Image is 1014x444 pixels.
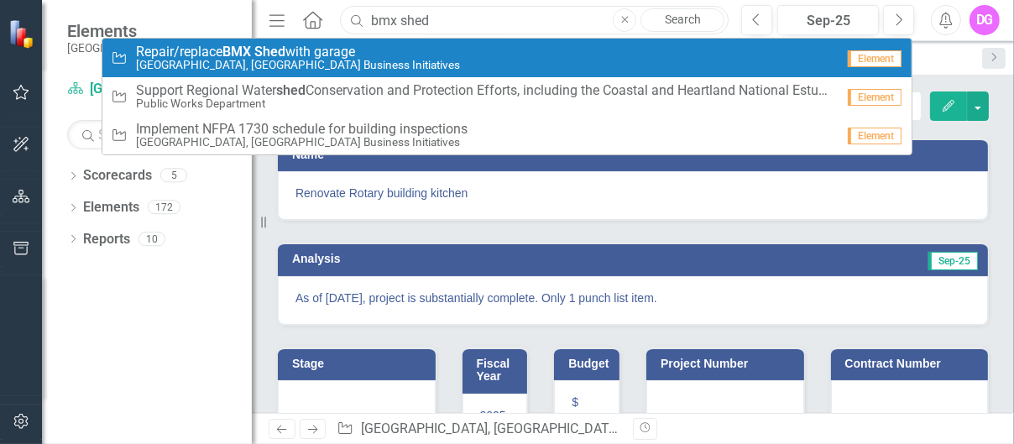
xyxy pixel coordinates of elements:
a: Reports [83,230,130,249]
span: Implement NFPA 1730 schedule for building inspections [136,122,468,137]
span: Sep-25 [928,252,978,270]
button: DG [970,5,1000,35]
small: [GEOGRAPHIC_DATA] [67,41,177,55]
img: ClearPoint Strategy [8,19,38,49]
a: Elements [83,198,139,217]
div: Sep-25 [783,11,873,31]
div: 5 [160,169,187,183]
div: 172 [148,201,180,215]
span: Elements [67,21,177,41]
strong: shed [276,82,306,98]
a: [GEOGRAPHIC_DATA], [GEOGRAPHIC_DATA] Business Initiatives [67,80,235,99]
span: Support Regional Water Conservation and Protection Efforts, including the Coastal and Heartland N... [136,83,835,98]
span: Element [848,50,902,67]
a: [GEOGRAPHIC_DATA], [GEOGRAPHIC_DATA] Business Initiatives [361,420,738,436]
span: Repair/replace with garage [136,44,460,60]
small: [GEOGRAPHIC_DATA], [GEOGRAPHIC_DATA] Business Initiatives [136,136,468,149]
span: 2025 [480,409,506,422]
a: Support Regional WatershedConservation and Protection Efforts, including the Coastal and Heartlan... [102,77,912,116]
h3: Contract Number [845,358,980,370]
span: Element [848,128,902,144]
span: $ 50,000.00 [572,395,601,442]
small: Public Works Department [136,97,835,110]
small: [GEOGRAPHIC_DATA], [GEOGRAPHIC_DATA] Business Initiatives [136,59,460,71]
a: Implement NFPA 1730 schedule for building inspections[GEOGRAPHIC_DATA], [GEOGRAPHIC_DATA] Busines... [102,116,912,154]
h3: Analysis [292,253,626,265]
a: Repair/replace Shedwith garage[GEOGRAPHIC_DATA], [GEOGRAPHIC_DATA] Business InitiativesElement [102,39,912,77]
input: Search Below... [67,120,235,149]
p: As of [DATE], project is substantially complete. Only 1 punch list item. [295,290,970,306]
a: Search [640,8,724,32]
a: Scorecards [83,166,152,185]
strong: Shed [254,44,285,60]
h3: Project Number [661,358,796,370]
button: Sep-25 [777,5,879,35]
div: 10 [139,232,165,246]
div: » » [337,420,620,439]
h3: Stage [292,358,427,370]
h3: Fiscal Year [477,358,520,384]
span: Element [848,89,902,106]
input: Search ClearPoint... [340,6,729,35]
h3: Budget [568,358,611,370]
span: Renovate Rotary building kitchen [295,185,970,201]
